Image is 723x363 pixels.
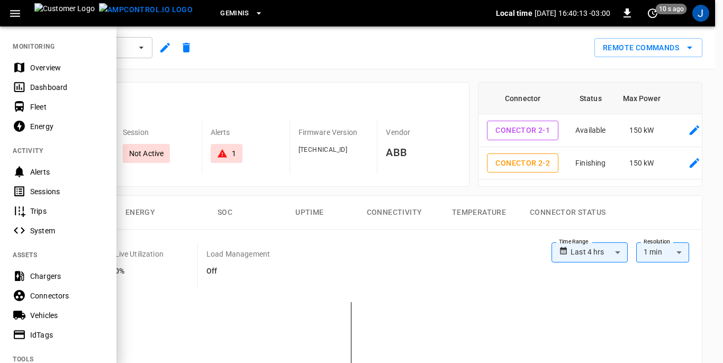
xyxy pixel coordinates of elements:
div: Fleet [30,102,104,112]
button: set refresh interval [644,5,661,22]
div: Alerts [30,167,104,177]
img: Customer Logo [34,3,95,23]
div: Overview [30,62,104,73]
div: System [30,225,104,236]
div: Energy [30,121,104,132]
p: Local time [496,8,532,19]
img: ampcontrol.io logo [99,3,193,16]
span: Geminis [220,7,249,20]
div: Dashboard [30,82,104,93]
div: Connectors [30,291,104,301]
div: Chargers [30,271,104,282]
div: profile-icon [692,5,709,22]
div: Vehicles [30,310,104,321]
span: 10 s ago [656,4,687,14]
div: IdTags [30,330,104,340]
div: Sessions [30,186,104,197]
div: Trips [30,206,104,216]
p: [DATE] 16:40:13 -03:00 [535,8,610,19]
